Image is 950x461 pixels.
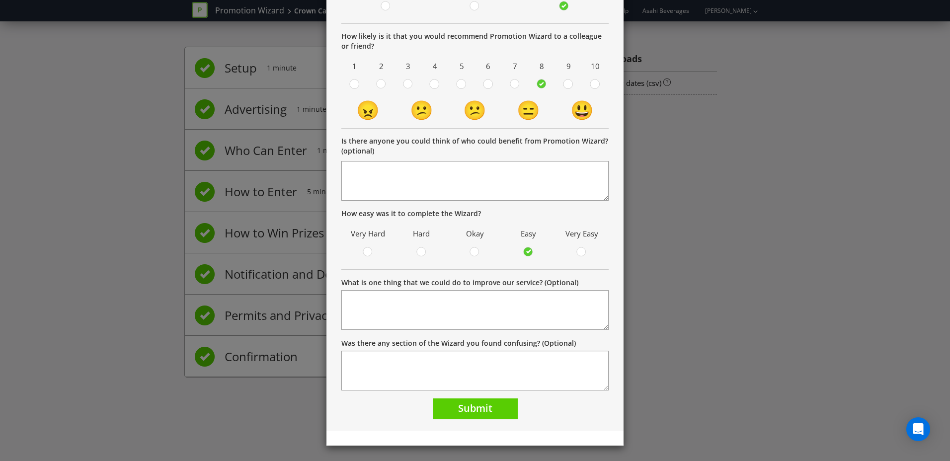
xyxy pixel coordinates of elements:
span: 9 [557,59,579,74]
div: Open Intercom Messenger [906,417,930,441]
span: 6 [477,59,499,74]
td: 😠 [341,96,395,123]
td: 😕 [395,96,449,123]
span: Hard [400,226,444,241]
span: 2 [371,59,393,74]
span: Okay [453,226,497,241]
p: How likely is it that you would recommend Promotion Wizard to a colleague or friend? [341,31,609,51]
span: 1 [344,59,366,74]
td: 😕 [448,96,502,123]
span: 5 [451,59,473,74]
td: 😑 [502,96,555,123]
span: 4 [424,59,446,74]
label: What is one thing that we could do to improve our service? (Optional) [341,278,578,288]
span: Submit [458,401,492,415]
label: Was there any section of the Wizard you found confusing? (Optional) [341,338,576,348]
p: Is there anyone you could think of who could benefit from Promotion Wizard? (optional) [341,136,609,156]
span: 7 [504,59,526,74]
span: 3 [397,59,419,74]
button: Submit [433,398,518,420]
span: 8 [531,59,553,74]
span: 10 [584,59,606,74]
span: Very Hard [346,226,390,241]
span: Very Easy [560,226,604,241]
span: Easy [507,226,551,241]
td: 😃 [555,96,609,123]
p: How easy was it to complete the Wizard? [341,209,609,219]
